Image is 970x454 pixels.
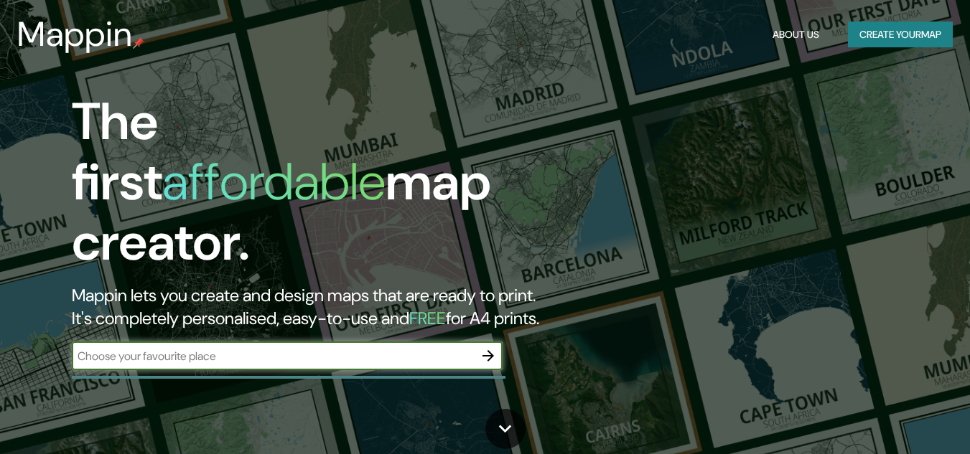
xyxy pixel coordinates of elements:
[133,37,144,49] img: mappin-pin
[17,14,133,55] h3: Mappin
[767,22,825,48] button: About Us
[848,22,953,48] button: Create yourmap
[162,148,386,215] h1: affordable
[72,348,474,364] input: Choose your favourite place
[72,92,557,284] h1: The first map creator.
[72,284,557,330] h2: Mappin lets you create and design maps that are ready to print. It's completely personalised, eas...
[409,307,446,329] h5: FREE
